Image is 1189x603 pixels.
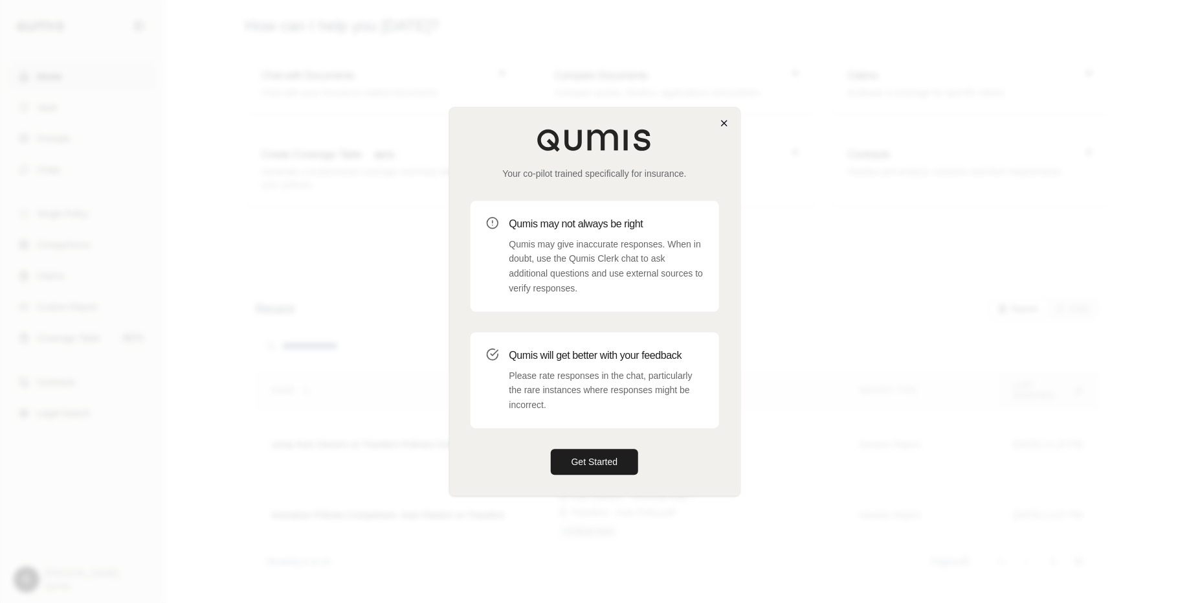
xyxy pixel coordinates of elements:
img: Qumis Logo [537,128,653,152]
p: Qumis may give inaccurate responses. When in doubt, use the Qumis Clerk chat to ask additional qu... [509,237,704,296]
p: Your co-pilot trained specifically for insurance. [471,167,719,180]
h3: Qumis may not always be right [509,216,704,232]
button: Get Started [551,449,639,475]
p: Please rate responses in the chat, particularly the rare instances where responses might be incor... [509,369,704,413]
h3: Qumis will get better with your feedback [509,348,704,363]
